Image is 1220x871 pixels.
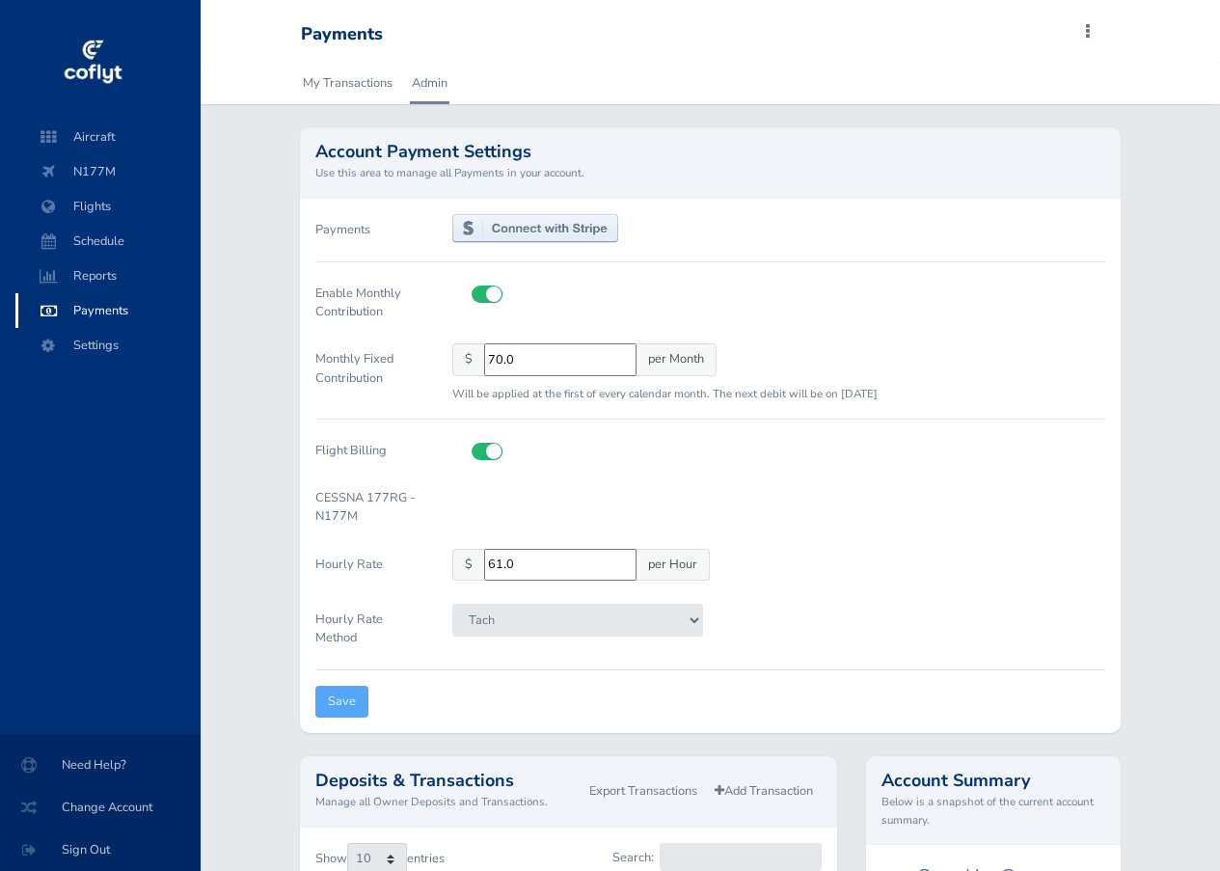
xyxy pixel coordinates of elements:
[315,772,581,789] h2: Deposits & Transactions
[452,214,619,243] img: stripe-connect-c255eb9ebfc5316c8b257b833e9128a69e6f0df0262c56b5df0f3f4dcfbe27cf.png
[881,793,1105,829] small: Below is a snapshot of the current account summary.
[881,772,1105,789] h2: Account Summary
[315,143,1105,160] h2: Account Payment Settings
[612,843,822,871] label: Search:
[35,224,181,259] span: Schedule
[410,62,449,104] a: Admin
[23,790,177,825] span: Change Account
[315,164,1105,181] small: Use this area to manage all Payments in your account.
[301,482,437,532] label: CESSNA 177RG - N177M
[636,343,717,375] span: per Month
[35,328,181,363] span: Settings
[706,777,822,805] a: Add Transaction
[35,154,181,189] span: N177M
[23,748,177,782] span: Need Help?
[452,549,485,581] span: $
[452,343,485,375] span: $
[23,832,177,867] span: Sign Out
[301,24,383,45] div: Payments
[61,34,124,92] img: coflyt logo
[315,686,368,718] input: Save
[660,843,822,871] input: Search:
[35,120,181,154] span: Aircraft
[35,259,181,293] span: Reports
[35,189,181,224] span: Flights
[301,62,394,104] a: My Transactions
[35,293,181,328] span: Payments
[452,386,878,401] small: Will be applied at the first of every calendar month. The next debit will be on [DATE]
[301,435,437,467] label: Flight Billing
[301,549,437,588] label: Hourly Rate
[581,777,706,805] a: Export Transactions
[301,604,437,654] label: Hourly Rate Method
[315,214,370,246] label: Payments
[636,549,710,581] span: per Hour
[301,343,437,403] label: Monthly Fixed Contribution
[315,793,581,810] small: Manage all Owner Deposits and Transactions.
[301,278,437,328] label: Enable Monthly Contribution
